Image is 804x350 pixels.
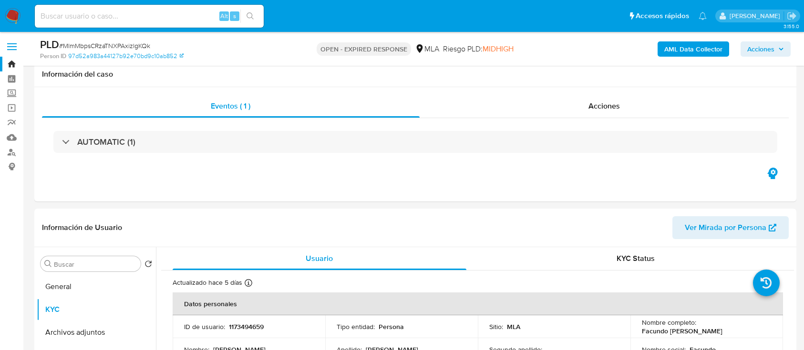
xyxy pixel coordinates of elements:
[233,11,236,20] span: s
[77,137,135,147] h3: AUTOMATIC (1)
[42,70,789,79] h1: Información del caso
[229,322,264,331] p: 1173494659
[642,327,722,335] p: Facundo [PERSON_NAME]
[59,41,150,50] span: # MlmMbpsCRzaTNXPAxizlgKQk
[699,12,707,20] a: Notificaciones
[741,41,791,57] button: Acciones
[211,100,250,111] span: Eventos ( 1 )
[415,44,439,54] div: MLA
[54,260,137,269] input: Buscar
[35,10,264,22] input: Buscar usuario o caso...
[44,260,52,268] button: Buscar
[337,322,375,331] p: Tipo entidad :
[184,322,225,331] p: ID de usuario :
[379,322,404,331] p: Persona
[173,292,783,315] th: Datos personales
[37,298,156,321] button: KYC
[317,42,411,56] p: OPEN - EXPIRED RESPONSE
[730,11,783,20] p: florencia.merelli@mercadolibre.com
[787,11,797,21] a: Salir
[672,216,789,239] button: Ver Mirada por Persona
[37,321,156,344] button: Archivos adjuntos
[144,260,152,270] button: Volver al orden por defecto
[42,223,122,232] h1: Información de Usuario
[685,216,766,239] span: Ver Mirada por Persona
[40,37,59,52] b: PLD
[173,278,242,287] p: Actualizado hace 5 días
[306,253,333,264] span: Usuario
[588,100,620,111] span: Acciones
[636,11,689,21] span: Accesos rápidos
[220,11,228,20] span: Alt
[642,318,696,327] p: Nombre completo :
[489,322,503,331] p: Sitio :
[443,44,514,54] span: Riesgo PLD:
[68,52,184,60] a: 97d52a983a44127b92e70bd9c10ab852
[37,275,156,298] button: General
[664,41,722,57] b: AML Data Collector
[40,52,66,60] b: Person ID
[507,322,520,331] p: MLA
[617,253,655,264] span: KYC Status
[483,43,514,54] span: MIDHIGH
[240,10,260,23] button: search-icon
[658,41,729,57] button: AML Data Collector
[747,41,774,57] span: Acciones
[53,131,777,153] div: AUTOMATIC (1)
